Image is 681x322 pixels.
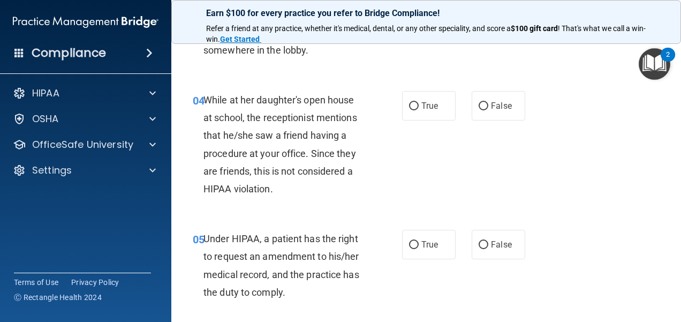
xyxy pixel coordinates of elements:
[203,9,362,55] span: It's ok to post practice’s Notice of Privacy anywhere so long as it is also somewhere in the lobby.
[32,164,72,177] p: Settings
[13,164,156,177] a: Settings
[13,11,158,33] img: PMB logo
[491,101,512,111] span: False
[203,233,359,298] span: Under HIPAA, a patient has the right to request an amendment to his/her medical record, and the p...
[491,239,512,250] span: False
[639,48,670,80] button: Open Resource Center, 2 new notifications
[13,113,156,125] a: OSHA
[14,292,102,303] span: Ⓒ Rectangle Health 2024
[421,239,438,250] span: True
[511,24,558,33] strong: $100 gift card
[220,35,260,43] strong: Get Started
[220,35,261,43] a: Get Started
[206,24,646,43] span: ! That's what we call a win-win.
[203,94,357,194] span: While at her daughter's open house at school, the receptionist mentions that he/she saw a friend ...
[32,138,133,151] p: OfficeSafe University
[32,46,106,61] h4: Compliance
[206,8,646,18] p: Earn $100 for every practice you refer to Bridge Compliance!
[666,55,670,69] div: 2
[409,241,419,249] input: True
[13,87,156,100] a: HIPAA
[13,138,156,151] a: OfficeSafe University
[193,94,205,107] span: 04
[193,233,205,246] span: 05
[14,277,58,288] a: Terms of Use
[421,101,438,111] span: True
[32,113,59,125] p: OSHA
[409,102,419,110] input: True
[206,24,511,33] span: Refer a friend at any practice, whether it's medical, dental, or any other speciality, and score a
[32,87,59,100] p: HIPAA
[479,241,488,249] input: False
[479,102,488,110] input: False
[71,277,119,288] a: Privacy Policy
